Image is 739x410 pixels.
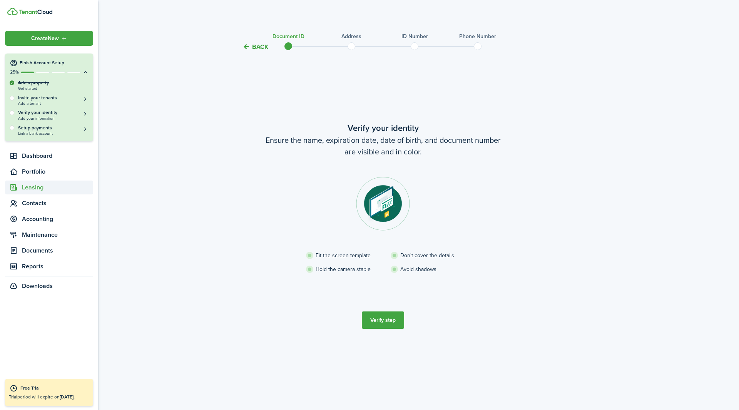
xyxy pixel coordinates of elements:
[18,95,89,106] button: Invite your tenantsAdd a tenant
[60,393,75,400] b: [DATE].
[22,151,93,161] span: Dashboard
[18,109,89,120] button: Verify your identityAdd your information
[22,246,93,255] span: Documents
[22,183,93,192] span: Leasing
[9,393,89,400] p: Trial
[273,32,304,40] h3: Document ID
[459,32,496,40] h3: Phone Number
[221,122,545,134] wizard-step-header-title: Verify your identity
[341,32,361,40] h3: Address
[17,393,75,400] span: period will expire on
[18,124,89,131] h5: Setup payments
[22,262,93,271] span: Reports
[22,230,93,239] span: Maintenance
[5,259,93,273] a: Reports
[7,8,18,15] img: TenantCloud
[22,167,93,176] span: Portfolio
[18,131,89,136] span: Link a bank account
[306,265,391,273] li: Hold the camera stable
[5,379,93,406] a: Free TrialTrialperiod will expire on[DATE].
[18,116,89,120] span: Add your information
[20,385,89,392] div: Free Trial
[18,101,89,105] span: Add a tenant
[18,95,89,101] h5: Invite your tenants
[22,199,93,208] span: Contacts
[221,134,545,157] wizard-step-header-description: Ensure the name, expiration date, date of birth, and document number are visible and in color.
[18,124,89,136] a: Setup paymentsLink a bank account
[19,10,52,14] img: TenantCloud
[362,311,404,329] button: Verify step
[5,79,93,141] div: Finish Account Setup25%
[22,214,93,224] span: Accounting
[242,43,268,51] button: Back
[18,109,89,116] h5: Verify your identity
[391,251,475,259] li: Don't cover the details
[22,281,53,291] span: Downloads
[5,31,93,46] button: Open menu
[5,54,93,75] button: Finish Account Setup25%
[31,36,59,41] span: Create New
[356,177,410,231] img: Document step
[20,60,89,66] h4: Finish Account Setup
[10,69,19,75] p: 25%
[306,251,391,259] li: Fit the screen template
[391,265,475,273] li: Avoid shadows
[401,32,428,40] h3: ID Number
